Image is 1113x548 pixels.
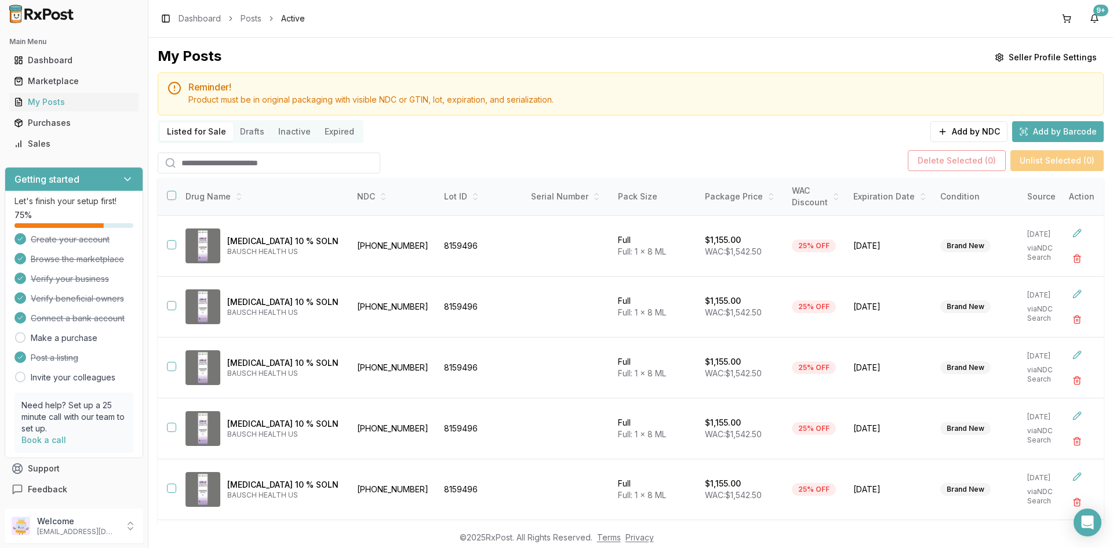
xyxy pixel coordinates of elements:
[5,135,143,153] button: Sales
[1060,178,1104,216] th: Action
[1067,309,1087,330] button: Delete
[618,368,666,378] span: Full: 1 x 8 ML
[792,185,839,208] div: WAC Discount
[792,422,836,435] div: 25% OFF
[1067,492,1087,513] button: Delete
[1027,244,1071,262] p: via NDC Search
[227,418,341,430] p: [MEDICAL_DATA] 10 % SOLN
[227,430,341,439] p: BAUSCH HEALTH US
[188,94,1094,106] div: Product must be in original packaging with visible NDC or GTIN, lot, expiration, and serialization.
[531,191,604,202] div: Serial Number
[5,51,143,70] button: Dashboard
[1027,304,1071,323] p: via NDC Search
[705,191,778,202] div: Package Price
[1027,230,1071,239] p: [DATE]
[158,47,221,68] div: My Posts
[227,491,341,500] p: BAUSCH HEALTH US
[227,235,341,247] p: [MEDICAL_DATA] 10 % SOLN
[437,459,524,520] td: 8159496
[705,234,741,246] p: $1,155.00
[179,13,305,24] nav: breadcrumb
[853,362,926,373] span: [DATE]
[940,361,991,374] div: Brand New
[188,82,1094,92] h5: Reminder!
[5,479,143,500] button: Feedback
[37,516,118,527] p: Welcome
[1067,248,1087,269] button: Delete
[618,246,666,256] span: Full: 1 x 8 ML
[5,114,143,132] button: Purchases
[318,122,361,141] button: Expired
[705,307,762,317] span: WAC: $1,542.50
[31,352,78,364] span: Post a listing
[1027,426,1071,445] p: via NDC Search
[9,71,139,92] a: Marketplace
[5,5,79,23] img: RxPost Logo
[21,400,126,434] p: Need help? Set up a 25 minute call with our team to set up.
[1067,344,1087,365] button: Edit
[611,398,698,459] td: Full
[597,532,621,542] a: Terms
[14,209,32,221] span: 75 %
[227,296,341,308] p: [MEDICAL_DATA] 10 % SOLN
[357,191,430,202] div: NDC
[37,527,118,536] p: [EMAIL_ADDRESS][DOMAIN_NAME]
[705,368,762,378] span: WAC: $1,542.50
[185,411,220,446] img: Jublia 10 % SOLN
[611,216,698,277] td: Full
[618,429,666,439] span: Full: 1 x 8 ML
[933,178,1020,216] th: Condition
[437,216,524,277] td: 8159496
[792,361,836,374] div: 25% OFF
[31,293,124,304] span: Verify beneficial owners
[1027,351,1071,361] p: [DATE]
[705,478,741,489] p: $1,155.00
[9,112,139,133] a: Purchases
[241,13,261,24] a: Posts
[611,277,698,337] td: Full
[792,483,836,496] div: 25% OFF
[350,337,437,398] td: [PHONE_NUMBER]
[611,337,698,398] td: Full
[227,369,341,378] p: BAUSCH HEALTH US
[988,47,1104,68] button: Seller Profile Settings
[14,138,134,150] div: Sales
[1085,9,1104,28] button: 9+
[625,532,654,542] a: Privacy
[1012,121,1104,142] button: Add by Barcode
[179,13,221,24] a: Dashboard
[940,300,991,313] div: Brand New
[185,191,341,202] div: Drug Name
[792,239,836,252] div: 25% OFF
[618,307,666,317] span: Full: 1 x 8 ML
[1027,487,1071,506] p: via NDC Search
[350,277,437,337] td: [PHONE_NUMBER]
[1027,365,1071,384] p: via NDC Search
[705,429,762,439] span: WAC: $1,542.50
[940,483,991,496] div: Brand New
[705,417,741,429] p: $1,155.00
[5,72,143,90] button: Marketplace
[940,422,991,435] div: Brand New
[227,479,341,491] p: [MEDICAL_DATA] 10 % SOLN
[444,191,517,202] div: Lot ID
[705,246,762,256] span: WAC: $1,542.50
[14,75,134,87] div: Marketplace
[227,308,341,317] p: BAUSCH HEALTH US
[14,195,133,207] p: Let's finish your setup first!
[227,357,341,369] p: [MEDICAL_DATA] 10 % SOLN
[31,372,115,383] a: Invite your colleagues
[1067,466,1087,487] button: Edit
[14,55,134,66] div: Dashboard
[853,423,926,434] span: [DATE]
[853,484,926,495] span: [DATE]
[185,228,220,263] img: Jublia 10 % SOLN
[14,96,134,108] div: My Posts
[437,337,524,398] td: 8159496
[160,122,233,141] button: Listed for Sale
[350,216,437,277] td: [PHONE_NUMBER]
[1027,412,1071,422] p: [DATE]
[14,117,134,129] div: Purchases
[233,122,271,141] button: Drafts
[853,191,926,202] div: Expiration Date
